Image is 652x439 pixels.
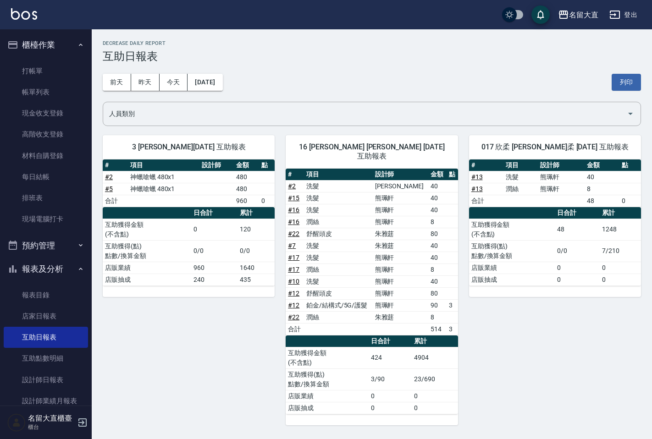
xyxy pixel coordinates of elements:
[412,402,458,414] td: 0
[304,216,373,228] td: 潤絲
[555,274,600,285] td: 0
[555,219,600,240] td: 48
[369,368,412,390] td: 3/90
[4,82,88,103] a: 帳單列表
[447,299,458,311] td: 3
[600,262,641,274] td: 0
[288,206,299,214] a: #16
[412,368,458,390] td: 23/690
[286,402,369,414] td: 店販抽成
[286,347,369,368] td: 互助獲得金額 (不含點)
[288,302,299,309] a: #12
[428,240,447,252] td: 40
[103,207,275,286] table: a dense table
[286,169,304,181] th: #
[469,219,555,240] td: 互助獲得金額 (不含點)
[480,143,630,152] span: 017 欣柔 [PERSON_NAME]柔 [DATE] 互助報表
[191,207,238,219] th: 日合計
[191,240,238,262] td: 0/0
[538,159,585,171] th: 設計師
[503,183,538,195] td: 潤絲
[469,159,641,207] table: a dense table
[623,106,638,121] button: Open
[288,218,299,225] a: #16
[555,207,600,219] th: 日合計
[585,171,619,183] td: 40
[4,187,88,209] a: 排班表
[259,159,275,171] th: 點
[238,219,275,240] td: 120
[304,228,373,240] td: 舒醒頭皮
[469,195,503,207] td: 合計
[128,159,199,171] th: 項目
[428,216,447,228] td: 8
[569,9,598,21] div: 名留大直
[606,6,641,23] button: 登出
[373,263,428,275] td: 熊珮軒
[373,275,428,287] td: 熊珮軒
[447,169,458,181] th: 點
[4,327,88,348] a: 互助日報表
[4,145,88,166] a: 材料自購登錄
[619,159,641,171] th: 點
[373,180,428,192] td: [PERSON_NAME]
[105,185,113,192] a: #5
[288,313,299,321] a: #22
[471,173,483,181] a: #13
[286,335,458,414] table: a dense table
[447,323,458,335] td: 3
[4,234,88,258] button: 預約管理
[4,166,88,187] a: 每日結帳
[471,185,483,192] a: #13
[538,183,585,195] td: 熊珮軒
[428,299,447,311] td: 90
[373,228,428,240] td: 朱雅莛
[103,195,128,207] td: 合計
[585,195,619,207] td: 48
[4,33,88,57] button: 櫃檯作業
[373,169,428,181] th: 設計師
[412,335,458,347] th: 累計
[373,240,428,252] td: 朱雅莛
[304,263,373,275] td: 潤絲
[600,219,641,240] td: 1248
[304,275,373,287] td: 洗髮
[297,143,447,161] span: 16 [PERSON_NAME] [PERSON_NAME] [DATE] 互助報表
[428,263,447,275] td: 8
[469,159,503,171] th: #
[288,194,299,202] a: #15
[238,274,275,285] td: 435
[4,60,88,82] a: 打帳單
[428,204,447,216] td: 40
[105,173,113,181] a: #2
[7,413,26,432] img: Person
[286,368,369,390] td: 互助獲得(點) 點數/換算金額
[4,306,88,327] a: 店家日報表
[286,390,369,402] td: 店販業績
[4,124,88,145] a: 高階收支登錄
[4,348,88,369] a: 互助點數明細
[28,423,75,431] p: 櫃台
[600,207,641,219] th: 累計
[191,262,238,274] td: 960
[238,240,275,262] td: 0/0
[369,390,412,402] td: 0
[304,299,373,311] td: 鉑金/結構式/5G/護髮
[103,240,191,262] td: 互助獲得(點) 點數/換算金額
[304,240,373,252] td: 洗髮
[369,347,412,368] td: 424
[428,275,447,287] td: 40
[4,257,88,281] button: 報表及分析
[373,287,428,299] td: 熊珮軒
[4,285,88,306] a: 報表目錄
[373,192,428,204] td: 熊珮軒
[234,171,259,183] td: 480
[428,169,447,181] th: 金額
[288,230,299,237] a: #22
[103,274,191,285] td: 店販抽成
[191,274,238,285] td: 240
[103,262,191,274] td: 店販業績
[103,159,128,171] th: #
[619,195,641,207] td: 0
[286,323,304,335] td: 合計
